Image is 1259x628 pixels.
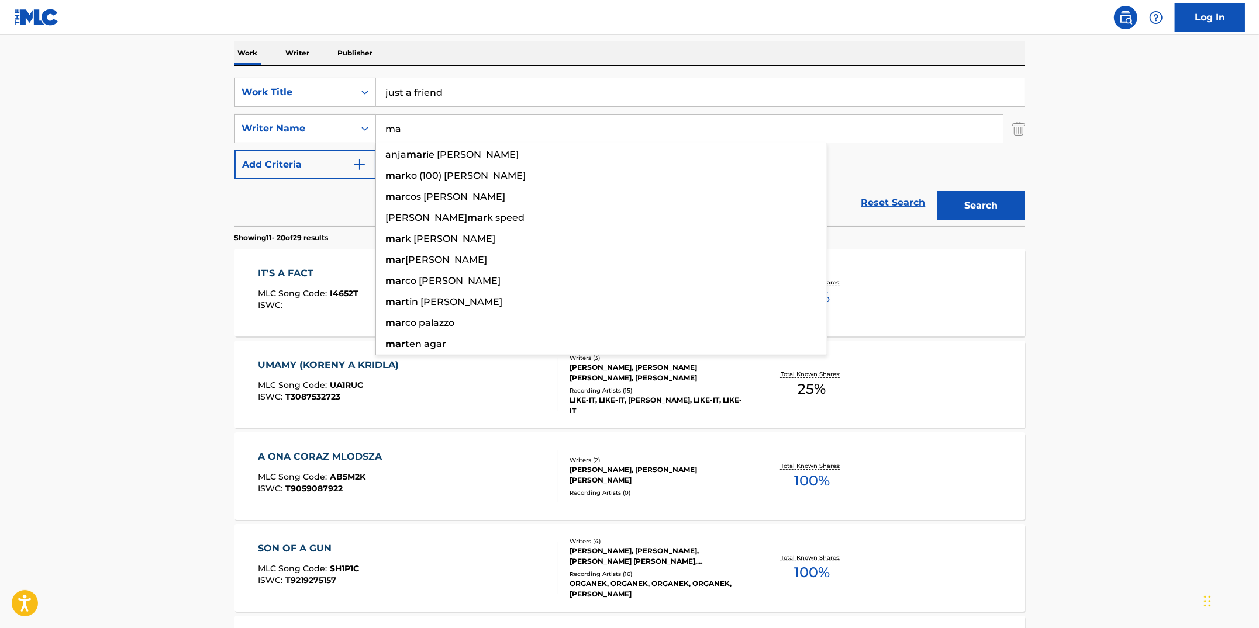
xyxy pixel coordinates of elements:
p: Total Known Shares: [781,462,843,470]
div: [PERSON_NAME], [PERSON_NAME] [PERSON_NAME] [570,464,746,485]
span: T9219275157 [285,575,336,585]
a: SON OF A GUNMLC Song Code:SH1P1CISWC:T9219275157Writers (4)[PERSON_NAME], [PERSON_NAME], [PERSON_... [234,524,1025,612]
a: Reset Search [856,190,932,216]
strong: mar [386,296,406,307]
span: [PERSON_NAME] [406,254,488,265]
span: ISWC : [258,300,285,310]
span: 100 % [794,562,830,583]
span: co [PERSON_NAME] [406,275,501,286]
form: Search Form [234,78,1025,226]
iframe: Chat Widget [1201,572,1259,628]
span: tin [PERSON_NAME] [406,296,503,307]
div: Writers ( 3 ) [570,353,746,362]
span: UA1RUC [330,380,363,390]
div: Writer Name [242,122,347,136]
span: T9059087922 [285,483,343,494]
a: Log In [1175,3,1245,32]
div: Recording Artists ( 0 ) [570,488,746,497]
span: AB5M2K [330,471,365,482]
p: Total Known Shares: [781,370,843,379]
p: Work [234,41,261,65]
span: MLC Song Code : [258,563,330,574]
span: MLC Song Code : [258,288,330,299]
span: 100 % [794,470,830,491]
span: ie [PERSON_NAME] [427,149,519,160]
div: UMAMY (KORENY A KRIDLA) [258,358,405,372]
span: co palazzo [406,317,455,328]
strong: mar [407,149,427,160]
span: I4652T [330,288,358,299]
span: 25 % [798,379,826,400]
a: IT'S A FACTMLC Song Code:I4652TISWC:Writers (1)[PERSON_NAME]Recording Artists (5)TENSION, TENSION... [234,249,1025,336]
a: Public Search [1114,6,1137,29]
img: MLC Logo [14,9,59,26]
span: MLC Song Code : [258,471,330,482]
div: Drag [1204,584,1211,619]
p: Showing 11 - 20 of 29 results [234,233,329,243]
span: cos [PERSON_NAME] [406,191,506,202]
button: Search [937,191,1025,220]
span: SH1P1C [330,563,359,574]
div: [PERSON_NAME], [PERSON_NAME], [PERSON_NAME] [PERSON_NAME], [PERSON_NAME] [570,546,746,567]
div: A ONA CORAZ MLODSZA [258,450,388,464]
div: Writers ( 2 ) [570,456,746,464]
div: Help [1144,6,1168,29]
p: Total Known Shares: [781,553,843,562]
strong: mar [386,254,406,265]
span: ISWC : [258,391,285,402]
div: LIKE-IT, LIKE-IT, [PERSON_NAME], LIKE-IT, LIKE-IT [570,395,746,416]
strong: mar [386,233,406,244]
img: Delete Criterion [1012,114,1025,143]
strong: mar [386,317,406,328]
span: ten agar [406,338,447,349]
strong: mar [386,275,406,286]
span: ISWC : [258,575,285,585]
div: ORGANEK, ORGANEK, ORGANEK, ORGANEK, [PERSON_NAME] [570,578,746,599]
div: Writers ( 4 ) [570,537,746,546]
strong: mar [386,338,406,349]
button: Add Criteria [234,150,376,179]
a: A ONA CORAZ MLODSZAMLC Song Code:AB5M2KISWC:T9059087922Writers (2)[PERSON_NAME], [PERSON_NAME] [P... [234,432,1025,520]
img: 9d2ae6d4665cec9f34b9.svg [353,158,367,172]
div: Recording Artists ( 16 ) [570,570,746,578]
div: IT'S A FACT [258,266,358,280]
span: [PERSON_NAME] [386,212,468,223]
span: k speed [488,212,525,223]
span: MLC Song Code : [258,380,330,390]
p: Writer [282,41,313,65]
span: k [PERSON_NAME] [406,233,496,244]
a: UMAMY (KORENY A KRIDLA)MLC Song Code:UA1RUCISWC:T3087532723Writers (3)[PERSON_NAME], [PERSON_NAME... [234,341,1025,428]
div: SON OF A GUN [258,542,359,556]
div: Work Title [242,85,347,99]
span: T3087532723 [285,391,340,402]
span: anja [386,149,407,160]
p: Publisher [334,41,377,65]
span: ko (100) [PERSON_NAME] [406,170,526,181]
strong: mar [468,212,488,223]
span: ISWC : [258,483,285,494]
strong: mar [386,170,406,181]
img: search [1119,11,1133,25]
div: [PERSON_NAME], [PERSON_NAME] [PERSON_NAME], [PERSON_NAME] [570,362,746,383]
img: help [1149,11,1163,25]
div: Recording Artists ( 15 ) [570,386,746,395]
strong: mar [386,191,406,202]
